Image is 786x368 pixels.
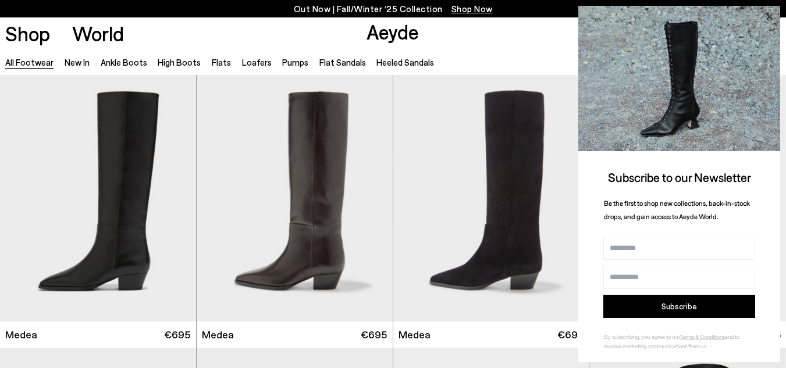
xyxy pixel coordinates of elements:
[393,321,589,348] a: Medea €695
[578,6,780,151] img: 2a6287a1333c9a56320fd6e7b3c4a9a9.jpg
[164,327,190,342] span: €695
[604,199,750,220] span: Be the first to shop new collections, back-in-stock drops, and gain access to Aeyde World.
[393,75,589,321] a: Next slide Previous slide
[202,327,234,342] span: Medea
[376,57,434,67] a: Heeled Sandals
[393,75,589,321] div: 1 / 6
[5,23,50,44] a: Shop
[212,57,231,67] a: Flats
[282,57,308,67] a: Pumps
[5,327,37,342] span: Medea
[5,57,54,67] a: All Footwear
[197,75,393,321] div: 1 / 6
[72,23,124,44] a: World
[399,327,431,342] span: Medea
[603,295,755,318] button: Subscribe
[451,3,493,14] span: Navigate to /collections/new-in
[101,57,147,67] a: Ankle Boots
[242,57,272,67] a: Loafers
[608,170,751,184] span: Subscribe to our Newsletter
[557,327,584,342] span: €695
[604,333,680,340] span: By subscribing, you agree to our
[361,327,387,342] span: €695
[65,57,90,67] a: New In
[197,75,393,321] a: Next slide Previous slide
[197,75,393,321] img: Medea Knee-High Boots
[294,2,493,16] p: Out Now | Fall/Winter ‘25 Collection
[367,19,419,44] a: Aeyde
[319,57,366,67] a: Flat Sandals
[158,57,201,67] a: High Boots
[393,75,589,321] img: Medea Suede Knee-High Boots
[680,333,725,340] a: Terms & Conditions
[197,321,393,348] a: Medea €695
